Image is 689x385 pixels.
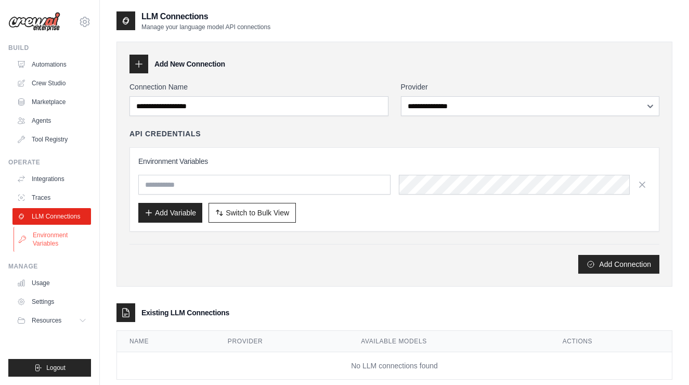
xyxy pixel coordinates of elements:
[154,59,225,69] h3: Add New Connection
[12,312,91,329] button: Resources
[8,262,91,271] div: Manage
[138,156,651,166] h3: Environment Variables
[215,331,348,352] th: Provider
[348,331,550,352] th: Available Models
[550,331,672,352] th: Actions
[226,208,289,218] span: Switch to Bulk View
[12,208,91,225] a: LLM Connections
[12,275,91,291] a: Usage
[141,307,229,318] h3: Existing LLM Connections
[129,82,388,92] label: Connection Name
[578,255,659,274] button: Add Connection
[12,112,91,129] a: Agents
[32,316,61,325] span: Resources
[12,75,91,92] a: Crew Studio
[117,331,215,352] th: Name
[12,94,91,110] a: Marketplace
[8,158,91,166] div: Operate
[8,12,60,32] img: Logo
[12,171,91,187] a: Integrations
[141,10,270,23] h2: LLM Connections
[117,352,672,380] td: No LLM connections found
[14,227,92,252] a: Environment Variables
[209,203,296,223] button: Switch to Bulk View
[46,364,66,372] span: Logout
[141,23,270,31] p: Manage your language model API connections
[138,203,202,223] button: Add Variable
[12,189,91,206] a: Traces
[401,82,660,92] label: Provider
[12,293,91,310] a: Settings
[12,56,91,73] a: Automations
[8,44,91,52] div: Build
[129,129,201,139] h4: API Credentials
[8,359,91,377] button: Logout
[12,131,91,148] a: Tool Registry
